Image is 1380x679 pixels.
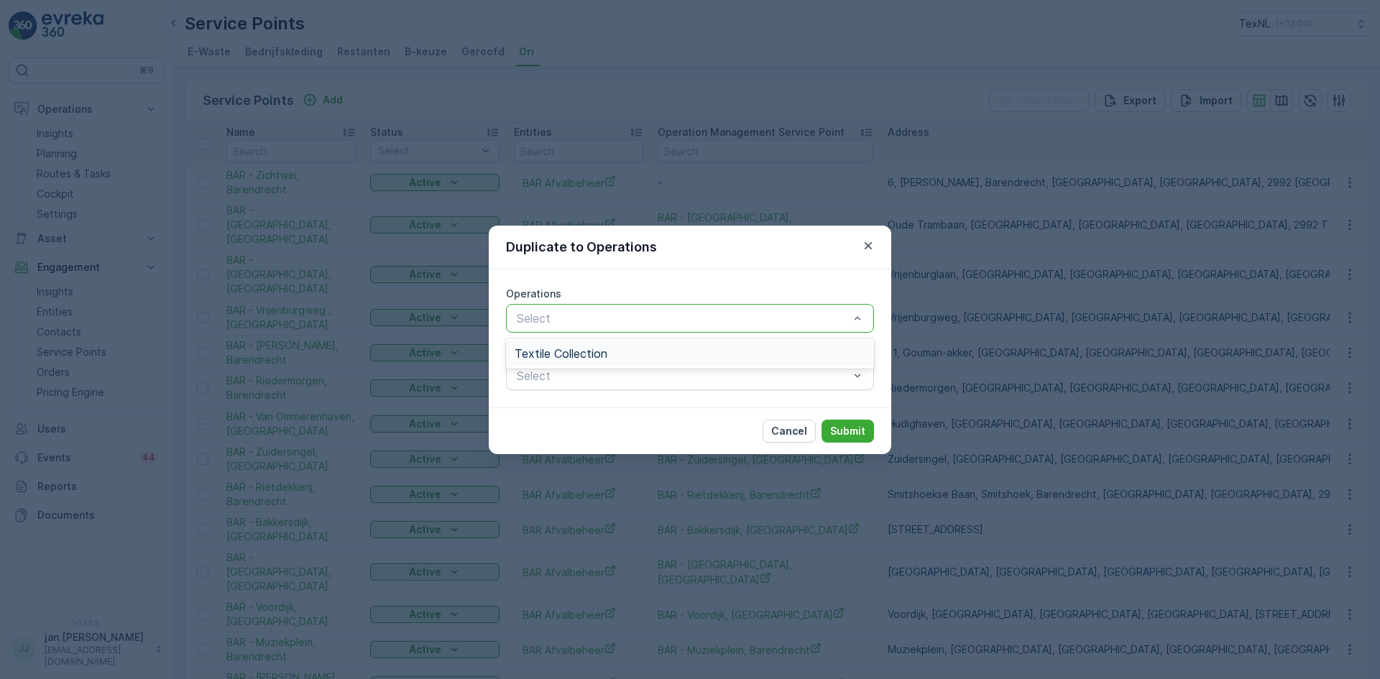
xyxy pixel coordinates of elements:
label: Operations [506,287,561,300]
button: Submit [822,420,874,443]
button: Cancel [763,420,816,443]
span: Textile Collection [515,347,607,360]
p: Duplicate to Operations [506,237,657,257]
p: Select [517,310,849,327]
p: Cancel [771,424,807,438]
p: Submit [830,424,865,438]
